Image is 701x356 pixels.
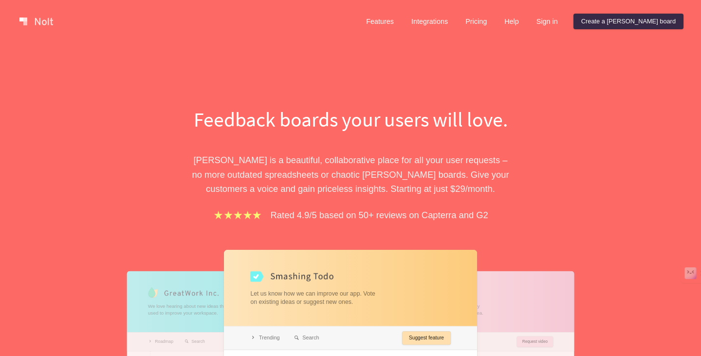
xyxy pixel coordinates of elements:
a: Integrations [404,14,456,29]
p: Rated 4.9/5 based on 50+ reviews on Capterra and G2 [271,208,488,222]
p: [PERSON_NAME] is a beautiful, collaborative place for all your user requests – no more outdated s... [183,153,518,196]
a: Features [358,14,402,29]
h1: Feedback boards your users will love. [183,105,518,133]
img: stars.b067e34983.png [213,209,262,221]
a: Pricing [458,14,495,29]
a: Sign in [529,14,566,29]
a: Help [497,14,527,29]
a: Create a [PERSON_NAME] board [573,14,683,29]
